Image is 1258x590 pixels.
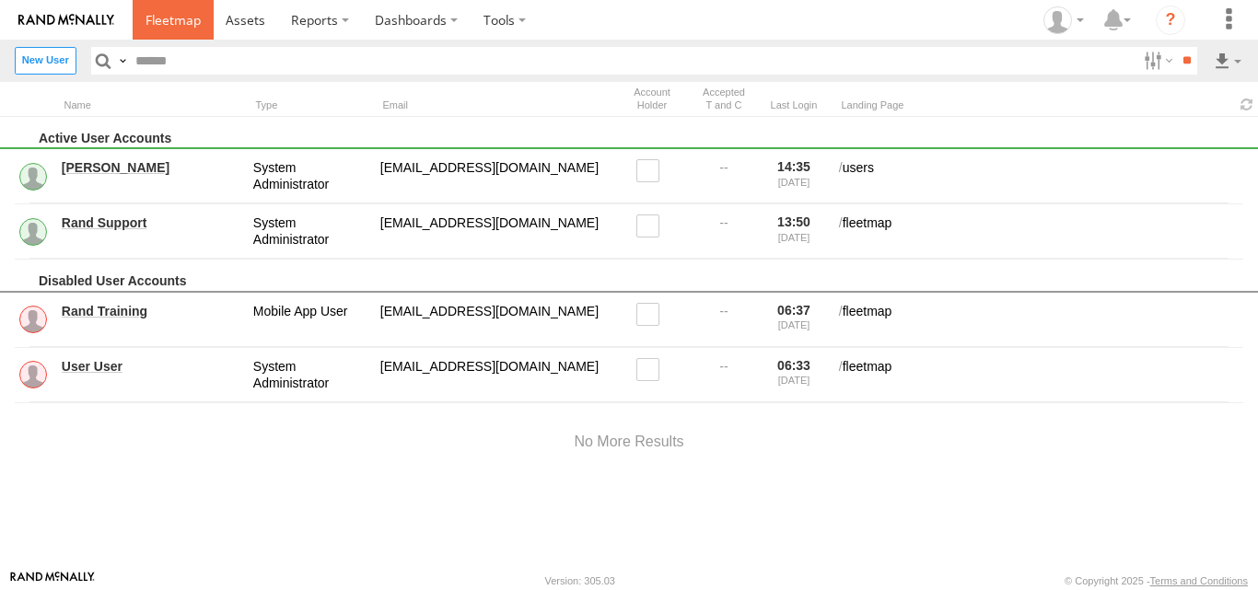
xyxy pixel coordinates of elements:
div: randtraining@rand.com [378,300,608,340]
label: Export results as... [1212,47,1243,74]
div: fortraining@train.com [378,355,608,395]
div: 06:37 [DATE] [759,300,829,340]
div: Account Holder [615,84,689,114]
label: Read only [636,159,669,182]
div: 13:50 [DATE] [759,212,829,251]
label: Search Filter Options [1136,47,1176,74]
a: [PERSON_NAME] [62,159,240,176]
div: Landing Page [836,97,1229,114]
a: User User [62,358,240,375]
div: 14:35 [DATE] [759,156,829,196]
div: System Administrator [250,355,370,395]
div: Type [250,97,370,114]
label: Search Query [115,47,130,74]
div: fleetmap [836,300,1243,340]
div: odyssey@rand.com [378,212,608,251]
div: © Copyright 2025 - [1065,575,1248,586]
label: Read only [636,358,669,381]
div: users [836,156,1243,196]
img: rand-logo.svg [18,14,114,27]
a: Rand Training [62,303,240,319]
a: Visit our Website [10,572,95,590]
div: System Administrator [250,156,370,196]
div: fleetmap [836,212,1243,251]
div: service@odysseygroupllc.com [378,156,608,196]
div: Has user accepted Terms and Conditions [696,84,751,114]
div: System Administrator [250,212,370,251]
label: Read only [636,303,669,326]
div: Last Login [759,97,829,114]
label: Create New User [15,47,76,74]
label: Read only [636,214,669,237]
span: Refresh [1236,96,1258,113]
div: Ed Pruneda [1037,6,1090,34]
div: Mobile App User [250,300,370,340]
a: Rand Support [62,214,240,231]
div: Version: 305.03 [545,575,615,586]
div: Email [378,97,608,114]
a: Terms and Conditions [1150,575,1248,586]
div: Name [59,97,243,114]
div: fleetmap [836,355,1243,395]
i: ? [1156,6,1185,35]
div: 06:33 [DATE] [759,355,829,395]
